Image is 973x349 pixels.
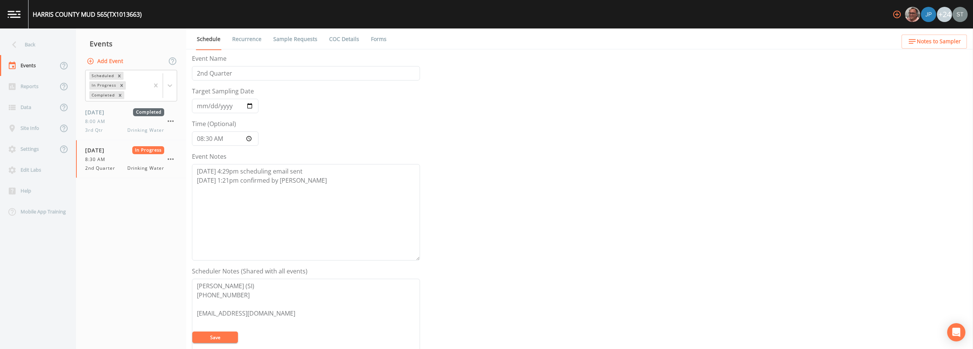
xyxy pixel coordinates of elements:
img: cb9926319991c592eb2b4c75d39c237f [952,7,968,22]
a: Recurrence [231,28,263,50]
img: 41241ef155101aa6d92a04480b0d0000 [921,7,936,22]
span: 2nd Quarter [85,165,120,172]
span: Completed [133,108,164,116]
span: In Progress [132,146,165,154]
div: Joshua gere Paul [921,7,937,22]
div: Remove Scheduled [115,72,124,80]
label: Scheduler Notes (Shared with all events) [192,267,307,276]
a: Sample Requests [272,28,319,50]
div: In Progress [89,81,117,89]
div: Mike Franklin [905,7,921,22]
span: [DATE] [85,108,110,116]
button: Add Event [85,54,126,68]
a: COC Details [328,28,360,50]
a: Forms [370,28,388,50]
div: Remove In Progress [117,81,126,89]
div: Remove Completed [116,91,124,99]
span: Notes to Sampler [917,37,961,46]
div: Events [76,34,186,53]
button: Notes to Sampler [902,35,967,49]
div: +24 [937,7,952,22]
span: 8:30 AM [85,156,110,163]
button: Save [192,332,238,343]
div: Scheduled [89,72,115,80]
label: Event Notes [192,152,227,161]
div: Open Intercom Messenger [947,323,965,341]
label: Target Sampling Date [192,87,254,96]
span: 3rd Qtr [85,127,108,134]
img: logo [8,11,21,18]
textarea: [DATE] 4:29pm scheduling email sent [DATE] 1:21pm confirmed by [PERSON_NAME] [192,164,420,261]
a: [DATE]Completed8:00 AM3rd QtrDrinking Water [76,102,186,140]
label: Event Name [192,54,227,63]
div: HARRIS COUNTY MUD 565 (TX1013663) [33,10,142,19]
span: [DATE] [85,146,110,154]
div: Completed [89,91,116,99]
label: Time (Optional) [192,119,236,128]
span: 8:00 AM [85,118,110,125]
a: Schedule [196,28,222,50]
span: Drinking Water [127,127,164,134]
span: Drinking Water [127,165,164,172]
a: [DATE]In Progress8:30 AM2nd QuarterDrinking Water [76,140,186,178]
img: e2d790fa78825a4bb76dcb6ab311d44c [905,7,920,22]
